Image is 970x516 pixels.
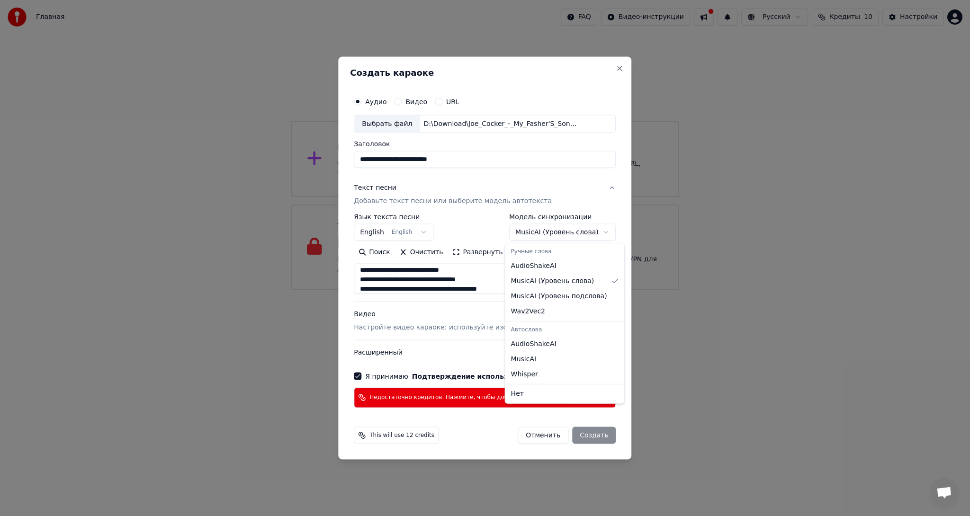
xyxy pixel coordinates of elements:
div: Ручные слова [507,245,622,258]
span: MusicAI ( Уровень слова ) [511,276,594,286]
span: AudioShakeAI [511,261,557,271]
span: Whisper [511,370,538,379]
span: MusicAI [511,355,537,364]
div: Автослова [507,323,622,337]
span: AudioShakeAI [511,339,557,349]
span: Нет [511,389,524,399]
span: Wav2Vec2 [511,307,545,316]
span: MusicAI ( Уровень подслова ) [511,292,607,301]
